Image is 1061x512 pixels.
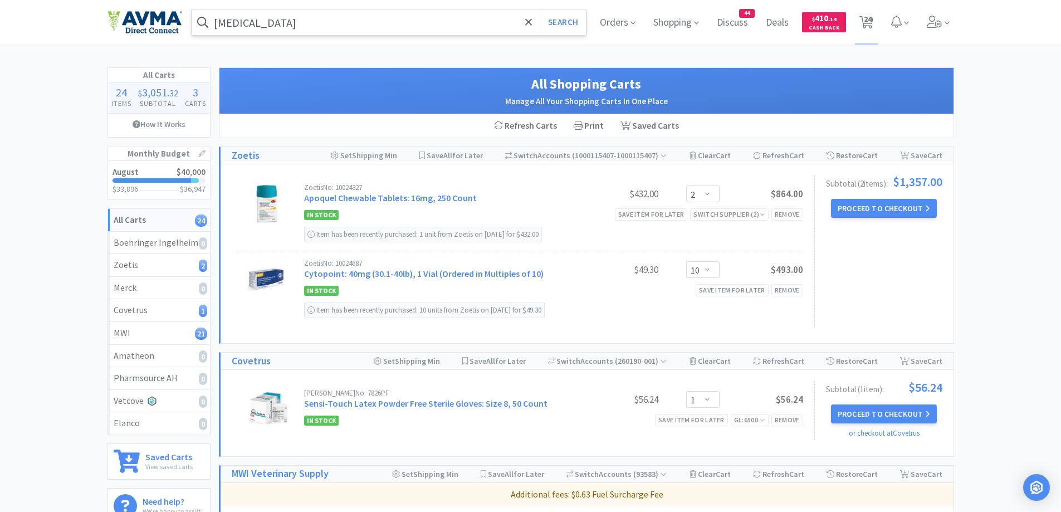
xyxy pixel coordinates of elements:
[114,349,204,363] div: Amatheon
[114,281,204,295] div: Merck
[761,18,793,28] a: Deals
[114,371,204,386] div: Pharmsource AH
[304,268,544,279] a: Cytopoint: 40mg (30.1-40lb), 1 Vial (Ordered in Multiples of 10)
[232,353,271,369] a: Covetrus
[143,494,203,506] h6: Need help?
[138,87,142,99] span: $
[304,398,547,409] a: Sensi-Touch Latex Powder Free Sterile Gloves: Size 8, 50 Count
[566,466,667,482] div: Accounts
[108,114,210,135] a: How It Works
[753,147,804,164] div: Refresh
[693,209,765,220] div: Switch Supplier ( 2 )
[232,148,260,164] h1: Zoetis
[849,428,920,438] a: or checkout at Covetrus
[199,396,207,408] i: 0
[690,147,731,164] div: Clear
[340,150,352,160] span: Set
[247,260,286,299] img: d68059bb95f34f6ca8f79a017dff92f3_527055.jpeg
[740,9,754,17] span: 44
[514,150,537,160] span: Switch
[789,469,804,479] span: Cart
[655,414,728,426] div: Save item for later
[108,98,135,109] h4: Items
[135,87,182,98] div: .
[771,208,803,220] div: Remove
[199,305,207,317] i: 1
[809,25,839,32] span: Cash Back
[107,443,211,480] a: Saved CartsView saved carts
[108,390,210,413] a: Vetcove0
[831,404,937,423] button: Proceed to Checkout
[927,150,942,160] span: Cart
[831,199,937,218] button: Proceed to Checkout
[145,450,193,461] h6: Saved Carts
[184,184,206,194] span: 36,947
[199,350,207,363] i: 0
[827,466,878,482] div: Restore
[177,167,206,177] span: $40,000
[142,85,167,99] span: 3,051
[114,258,204,272] div: Zoetis
[195,214,207,227] i: 24
[613,356,667,366] span: ( 260190-001 )
[232,466,329,482] h1: MWI Veterinary Supply
[304,260,575,267] div: Zoetis No: 10024687
[116,85,127,99] span: 24
[827,147,878,164] div: Restore
[690,353,731,369] div: Clear
[427,150,483,160] span: Save for Later
[900,147,942,164] div: Save
[486,114,565,138] div: Refresh Carts
[231,95,942,108] h2: Manage All Your Shopping Carts In One Place
[374,353,440,369] div: Shipping Min
[505,469,514,479] span: All
[304,210,339,220] span: In Stock
[776,393,803,406] span: $56.24
[443,150,452,160] span: All
[812,16,815,23] span: $
[383,356,395,366] span: Set
[195,328,207,340] i: 21
[114,326,204,340] div: MWI
[331,147,397,164] div: Shipping Min
[240,389,292,428] img: 46b7b74e6cd84ade81e6ffea5ef51a24_196961.png
[114,303,204,318] div: Covetrus
[612,114,687,138] a: Saved Carts
[470,356,526,366] span: Save for Later
[304,227,542,242] div: Item has been recently purchased: 1 unit from Zoetis on [DATE] for $432.00
[108,299,210,322] a: Covetrus1
[169,87,178,99] span: 32
[863,469,878,479] span: Cart
[827,353,878,369] div: Restore
[108,68,210,82] h1: All Carts
[771,414,803,426] div: Remove
[863,356,878,366] span: Cart
[826,175,942,188] div: Subtotal ( 2 item s ):
[107,11,182,34] img: e4e33dab9f054f5782a47901c742baa9_102.png
[108,209,210,232] a: All Carts24
[108,367,210,390] a: Pharmsource AH0
[108,345,210,368] a: Amatheon0
[192,9,586,35] input: Search by item, sku, manufacturer, ingredient, size...
[927,469,942,479] span: Cart
[753,353,804,369] div: Refresh
[199,373,207,385] i: 0
[753,466,804,482] div: Refresh
[108,322,210,345] a: MWI21
[304,192,477,203] a: Apoquel Chewable Tablets: 16mg, 250 Count
[113,184,138,194] span: $33,896
[135,98,182,109] h4: Subtotal
[304,184,575,191] div: Zoetis No: 10024327
[114,214,146,225] strong: All Carts
[716,150,731,160] span: Cart
[199,237,207,250] i: 0
[548,353,667,369] div: Accounts
[145,461,193,472] p: View saved carts
[540,9,586,35] button: Search
[505,147,667,164] div: Accounts
[900,466,942,482] div: Save
[114,236,204,250] div: Boehringer Ingelheim
[771,188,803,200] span: $864.00
[565,114,612,138] div: Print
